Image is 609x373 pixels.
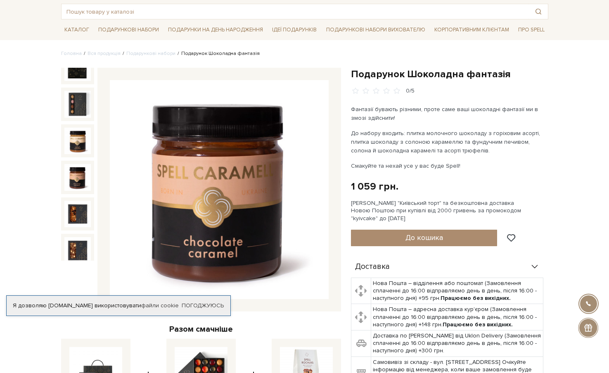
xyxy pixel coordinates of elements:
span: До кошика [405,233,443,242]
span: Доставка [355,263,390,271]
img: Подарунок Шоколадна фантазія [64,128,91,154]
td: Нова Пошта – адресна доставка кур'єром (Замовлення сплаченні до 16:00 відправляємо день в день, п... [371,304,543,330]
button: До кошика [351,230,498,246]
a: Про Spell [515,24,548,36]
div: Разом смачніше [61,324,341,335]
div: 1 059 грн. [351,180,398,193]
img: Подарунок Шоколадна фантазія [64,237,91,264]
a: Корпоративним клієнтам [431,23,512,37]
a: Головна [61,50,82,57]
td: Доставка по [PERSON_NAME] від Uklon Delivery (Замовлення сплаченні до 16:00 відправляємо день в д... [371,330,543,357]
div: 0/5 [406,87,415,95]
a: Ідеї подарунків [269,24,320,36]
a: Погоджуюсь [182,302,224,309]
a: Подарункові набори [126,50,175,57]
div: Я дозволяю [DOMAIN_NAME] використовувати [7,302,230,309]
b: Працюємо без вихідних. [443,321,513,328]
p: Смакуйте та нехай усе у вас буде Spell! [351,162,545,170]
a: Подарункові набори [95,24,162,36]
button: Пошук товару у каталозі [529,4,548,19]
li: Подарунок Шоколадна фантазія [175,50,260,57]
td: Нова Пошта – відділення або поштомат (Замовлення сплаченні до 16:00 відправляємо день в день, піс... [371,278,543,304]
img: Подарунок Шоколадна фантазія [64,201,91,227]
a: Вся продукція [88,50,121,57]
img: Подарунок Шоколадна фантазія [64,91,91,117]
a: файли cookie [141,302,179,309]
input: Пошук товару у каталозі [62,4,529,19]
p: До набору входить: плитка молочного шоколаду з горіховим асорті, плитка шоколаду з солоною караме... [351,129,545,155]
div: [PERSON_NAME] "Київський торт" та безкоштовна доставка Новою Поштою при купівлі від 2000 гривень ... [351,200,548,222]
b: Працюємо без вихідних. [441,295,511,302]
img: Подарунок Шоколадна фантазія [110,80,329,299]
a: Каталог [61,24,92,36]
img: Подарунок Шоколадна фантазія [64,55,91,81]
p: Фантазії бувають різними, проте саме ваші шоколадні фантазії ми в змозі здійснити! [351,105,545,122]
a: Подарунки на День народження [165,24,266,36]
h1: Подарунок Шоколадна фантазія [351,68,548,81]
img: Подарунок Шоколадна фантазія [64,164,91,190]
a: Подарункові набори вихователю [323,23,429,37]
